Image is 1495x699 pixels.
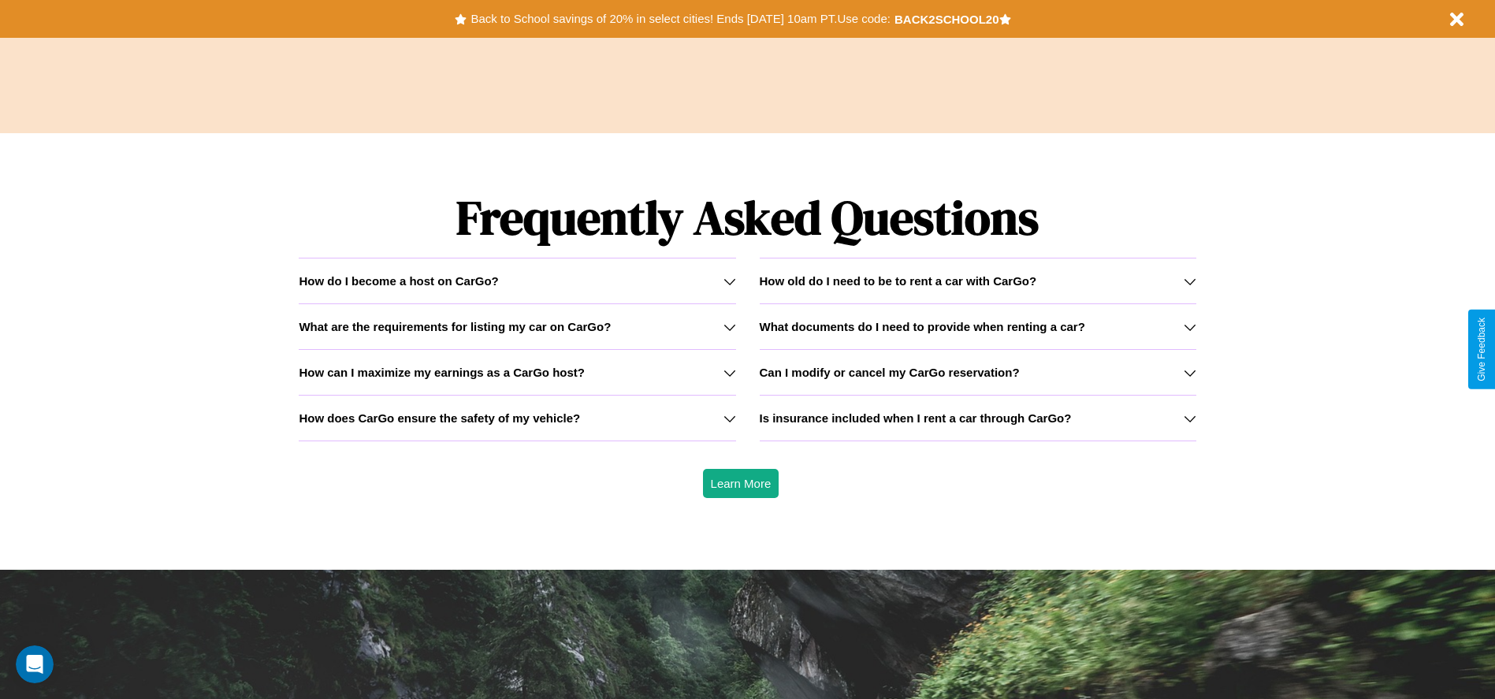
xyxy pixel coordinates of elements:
[703,469,779,498] button: Learn More
[760,366,1020,379] h3: Can I modify or cancel my CarGo reservation?
[467,8,894,30] button: Back to School savings of 20% in select cities! Ends [DATE] 10am PT.Use code:
[16,645,54,683] iframe: Intercom live chat
[299,320,611,333] h3: What are the requirements for listing my car on CarGo?
[1476,318,1487,381] div: Give Feedback
[760,274,1037,288] h3: How old do I need to be to rent a car with CarGo?
[299,366,585,379] h3: How can I maximize my earnings as a CarGo host?
[299,274,498,288] h3: How do I become a host on CarGo?
[760,411,1072,425] h3: Is insurance included when I rent a car through CarGo?
[299,177,1196,258] h1: Frequently Asked Questions
[760,320,1085,333] h3: What documents do I need to provide when renting a car?
[894,13,999,26] b: BACK2SCHOOL20
[299,411,580,425] h3: How does CarGo ensure the safety of my vehicle?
